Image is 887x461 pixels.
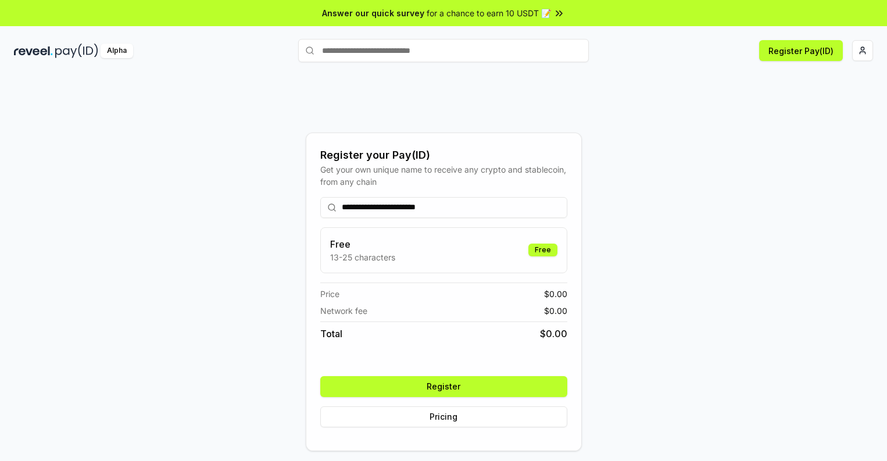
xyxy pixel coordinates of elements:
[55,44,98,58] img: pay_id
[322,7,424,19] span: Answer our quick survey
[330,237,395,251] h3: Free
[320,305,367,317] span: Network fee
[528,244,557,256] div: Free
[544,288,567,300] span: $ 0.00
[330,251,395,263] p: 13-25 characters
[540,327,567,341] span: $ 0.00
[320,327,342,341] span: Total
[320,288,339,300] span: Price
[320,376,567,397] button: Register
[14,44,53,58] img: reveel_dark
[101,44,133,58] div: Alpha
[427,7,551,19] span: for a chance to earn 10 USDT 📝
[759,40,843,61] button: Register Pay(ID)
[544,305,567,317] span: $ 0.00
[320,147,567,163] div: Register your Pay(ID)
[320,163,567,188] div: Get your own unique name to receive any crypto and stablecoin, from any chain
[320,406,567,427] button: Pricing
